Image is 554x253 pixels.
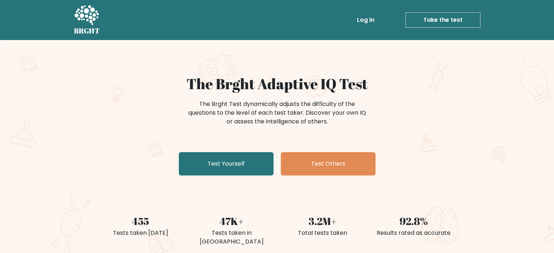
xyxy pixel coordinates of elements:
a: Test Yourself [179,152,274,175]
div: 92.8% [373,213,455,229]
h1: The Brght Adaptive IQ Test [99,75,455,92]
div: Tests taken [DATE] [99,229,182,237]
a: BRGHT [74,3,100,37]
div: The Brght Test dynamically adjusts the difficulty of the questions to the level of each test take... [186,100,368,126]
div: Tests taken in [GEOGRAPHIC_DATA] [190,229,273,246]
div: Results rated as accurate [373,229,455,237]
div: 47K+ [190,213,273,229]
a: Take the test [405,12,480,28]
div: 455 [99,213,182,229]
a: Log in [354,13,377,27]
div: 3.2M+ [282,213,364,229]
h5: BRGHT [74,27,100,35]
a: Test Others [281,152,376,175]
div: Total tests taken [282,229,364,237]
